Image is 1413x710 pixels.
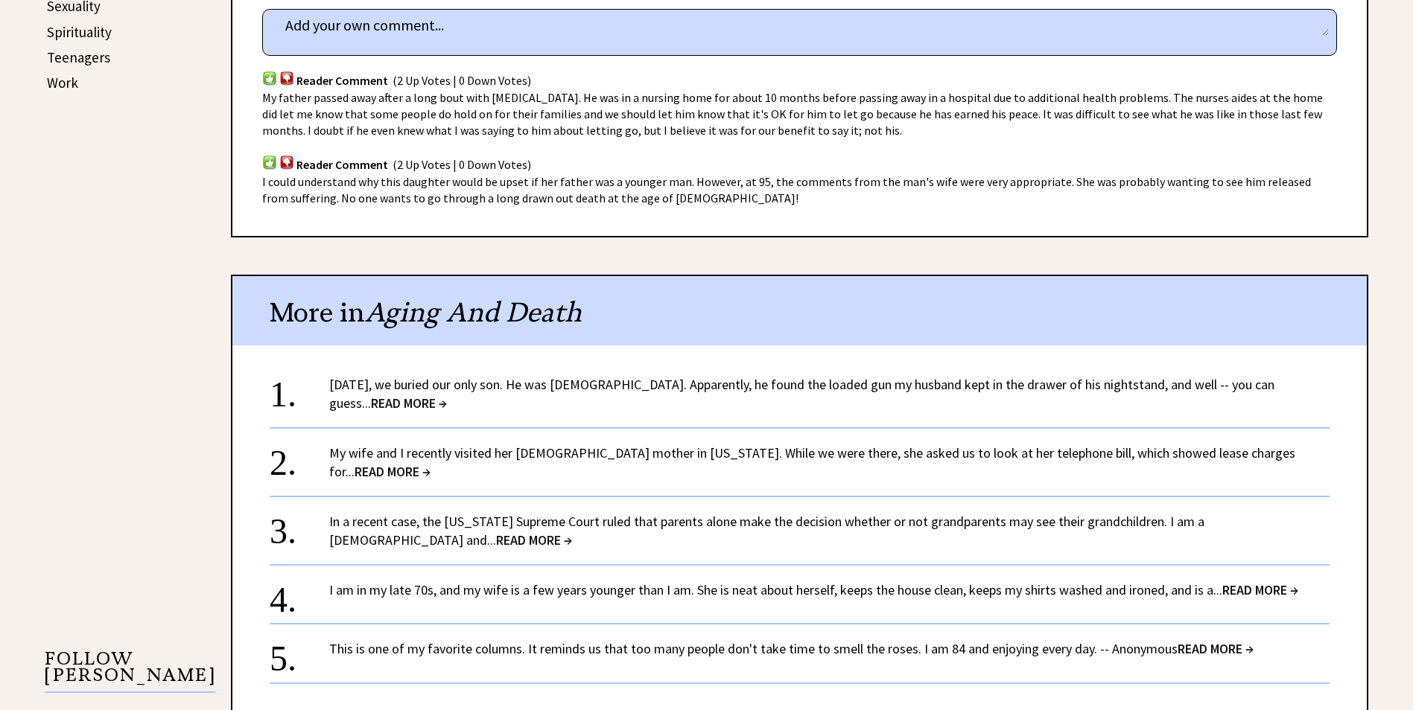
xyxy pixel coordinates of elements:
a: [DATE], we buried our only son. He was [DEMOGRAPHIC_DATA]. Apparently, he found the loaded gun my... [329,376,1274,412]
img: votup.png [262,155,277,169]
span: Reader Comment [296,158,388,173]
div: 4. [270,581,329,608]
span: Reader Comment [296,74,388,89]
a: In a recent case, the [US_STATE] Supreme Court ruled that parents alone make the decision whether... [329,513,1204,549]
span: READ MORE → [1222,581,1298,598]
img: votdown.png [279,71,294,85]
span: Aging And Death [365,295,582,329]
span: READ MORE → [355,463,431,480]
span: (2 Up Votes | 0 Down Votes) [393,74,531,89]
div: 5. [270,639,329,667]
p: FOLLOW [PERSON_NAME] [45,650,215,693]
span: (2 Up Votes | 0 Down Votes) [393,158,531,173]
span: I could understand why this daughter would be upset if her father was a younger man. However, at ... [262,174,1311,205]
span: My father passed away after a long bout with [MEDICAL_DATA]. He was in a nursing home for about 1... [262,90,1323,138]
div: 1. [270,375,329,403]
div: 2. [270,444,329,471]
img: votdown.png [279,155,294,169]
div: 3. [270,512,329,540]
a: Spirituality [47,23,112,41]
a: Teenagers [47,48,110,66]
img: votup.png [262,71,277,85]
span: READ MORE → [496,531,572,549]
a: Work [47,74,78,92]
a: I am in my late 70s, and my wife is a few years younger than I am. She is neat about herself, kee... [329,581,1298,598]
a: My wife and I recently visited her [DEMOGRAPHIC_DATA] mother in [US_STATE]. While we were there, ... [329,444,1295,480]
a: This is one of my favorite columns. It reminds us that too many people don't take time to smell t... [329,640,1254,657]
iframe: Advertisement [45,134,194,581]
span: READ MORE → [1178,640,1254,657]
span: READ MORE → [371,394,447,412]
div: More in [232,276,1367,345]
